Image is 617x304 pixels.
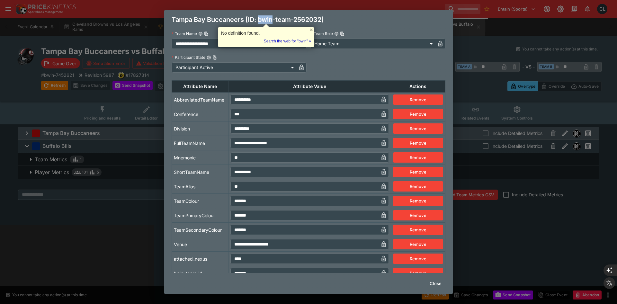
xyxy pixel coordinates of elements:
[426,278,445,289] button: Close
[172,31,197,36] p: Team Name
[172,223,228,237] td: TeamSecondaryColour
[393,181,443,192] button: Remove
[172,237,228,252] td: Venue
[393,225,443,235] button: Remove
[207,55,211,60] button: Participant StateCopy To Clipboard
[393,167,443,177] button: Remove
[310,39,435,49] div: Home Team
[172,252,228,266] td: attached_nexus
[393,268,443,278] button: Remove
[393,152,443,163] button: Remove
[393,94,443,105] button: Remove
[172,165,228,179] td: ShortTeamName
[340,31,344,36] button: Copy To Clipboard
[393,254,443,264] button: Remove
[172,194,228,208] td: TeamColour
[212,55,217,60] button: Copy To Clipboard
[172,81,228,93] th: Attribute Name
[172,136,228,150] td: FullTeamName
[172,266,228,281] td: bwin_team_id
[172,93,228,107] td: AbbreviatedTeamName
[393,196,443,206] button: Remove
[228,81,391,93] th: Attribute Value
[172,107,228,121] td: Conference
[164,10,453,29] div: Tampa Bay Buccaneers [ID: bwin-team-2562032]
[393,123,443,134] button: Remove
[172,55,205,60] p: Participant State
[391,81,445,93] th: Actions
[198,31,203,36] button: Team NameCopy To Clipboard
[204,31,209,36] button: Copy To Clipboard
[172,62,296,73] div: Participant Active
[393,109,443,119] button: Remove
[393,239,443,249] button: Remove
[172,208,228,223] td: TeamPrimaryColour
[172,179,228,194] td: TeamAlias
[334,31,339,36] button: Team RoleCopy To Clipboard
[393,210,443,220] button: Remove
[172,150,228,165] td: Mnemonic
[172,121,228,136] td: Division
[393,138,443,148] button: Remove
[310,31,333,36] p: Team Role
